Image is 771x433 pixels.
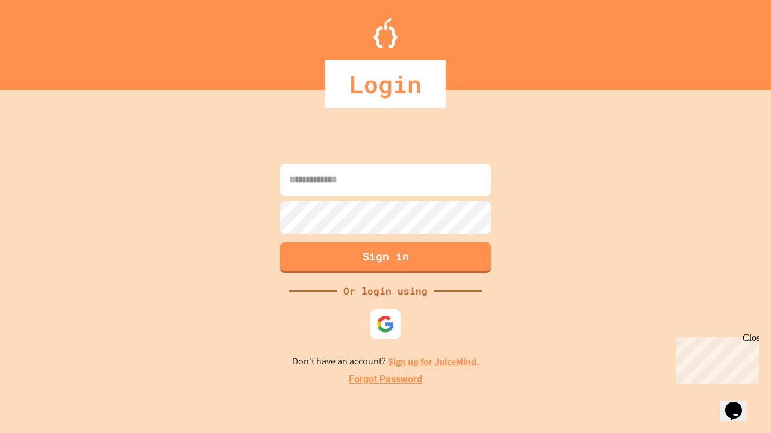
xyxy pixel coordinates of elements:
button: Sign in [280,242,491,273]
img: Logo.svg [373,18,398,48]
div: Or login using [337,284,434,298]
div: Chat with us now!Close [5,5,83,76]
img: google-icon.svg [376,315,395,333]
a: Sign up for JuiceMind. [388,355,479,368]
iframe: chat widget [671,333,759,384]
iframe: chat widget [720,385,759,421]
div: Login [325,60,446,108]
p: Don't have an account? [292,354,479,369]
a: Forgot Password [349,372,422,387]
